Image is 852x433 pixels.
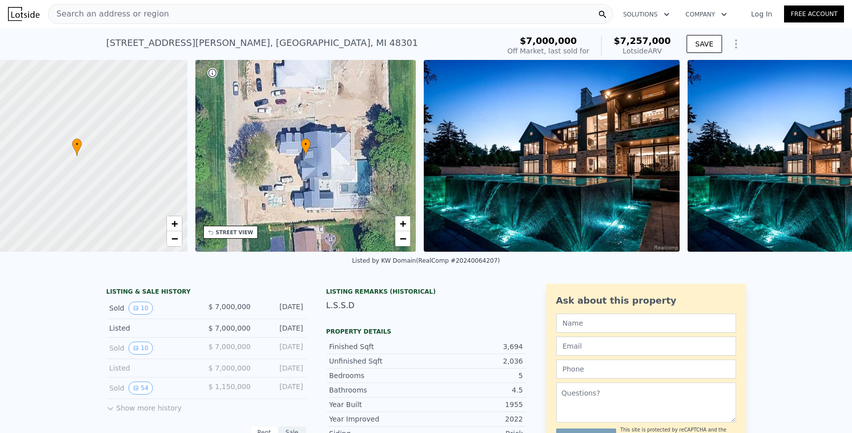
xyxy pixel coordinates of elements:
span: $7,000,000 [520,35,577,46]
div: [DATE] [259,302,303,315]
div: 5 [426,371,523,381]
span: • [72,140,82,149]
div: 3,694 [426,342,523,352]
button: View historical data [128,302,153,315]
a: Zoom out [395,231,410,246]
span: − [400,232,406,245]
input: Name [556,314,736,333]
div: Year Built [329,400,426,410]
img: Sale: 139675585 Parcel: 58652147 [424,60,680,252]
div: Listing Remarks (Historical) [326,288,526,296]
div: L.S.S.D [326,300,526,312]
div: Listed by KW Domain (RealComp #20240064207) [352,257,500,264]
span: $ 7,000,000 [208,324,251,332]
div: Year Improved [329,414,426,424]
div: Unfinished Sqft [329,356,426,366]
div: Sold [109,382,198,395]
button: Solutions [615,5,678,23]
div: Listed [109,323,198,333]
button: Show Options [726,34,746,54]
div: Property details [326,328,526,336]
div: [DATE] [259,342,303,355]
div: Bathrooms [329,385,426,395]
div: Sold [109,342,198,355]
input: Email [556,337,736,356]
div: [DATE] [259,323,303,333]
span: − [171,232,177,245]
div: Ask about this property [556,294,736,308]
div: • [72,138,82,156]
button: View historical data [128,382,153,395]
div: [DATE] [259,363,303,373]
div: Finished Sqft [329,342,426,352]
div: [STREET_ADDRESS][PERSON_NAME] , [GEOGRAPHIC_DATA] , MI 48301 [106,36,418,50]
span: $ 7,000,000 [208,364,251,372]
a: Zoom in [167,216,182,231]
button: Show more history [106,399,182,413]
div: STREET VIEW [216,229,253,236]
a: Zoom out [167,231,182,246]
button: SAVE [687,35,722,53]
button: View historical data [128,342,153,355]
a: Free Account [784,5,844,22]
div: 1955 [426,400,523,410]
img: Lotside [8,7,39,21]
div: Listed [109,363,198,373]
div: Bedrooms [329,371,426,381]
span: + [171,217,177,230]
input: Phone [556,360,736,379]
button: Company [678,5,735,23]
a: Zoom in [395,216,410,231]
div: LISTING & SALE HISTORY [106,288,306,298]
span: + [400,217,406,230]
div: 4.5 [426,385,523,395]
a: Log In [739,9,784,19]
span: $ 7,000,000 [208,343,251,351]
div: 2,036 [426,356,523,366]
div: 2022 [426,414,523,424]
span: $7,257,000 [614,35,671,46]
span: $ 7,000,000 [208,303,251,311]
div: Off Market, last sold for [507,46,589,56]
div: Sold [109,302,198,315]
span: • [301,140,311,149]
span: $ 1,150,000 [208,383,251,391]
div: Lotside ARV [614,46,671,56]
div: [DATE] [259,382,303,395]
div: • [301,138,311,156]
span: Search an address or region [48,8,169,20]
